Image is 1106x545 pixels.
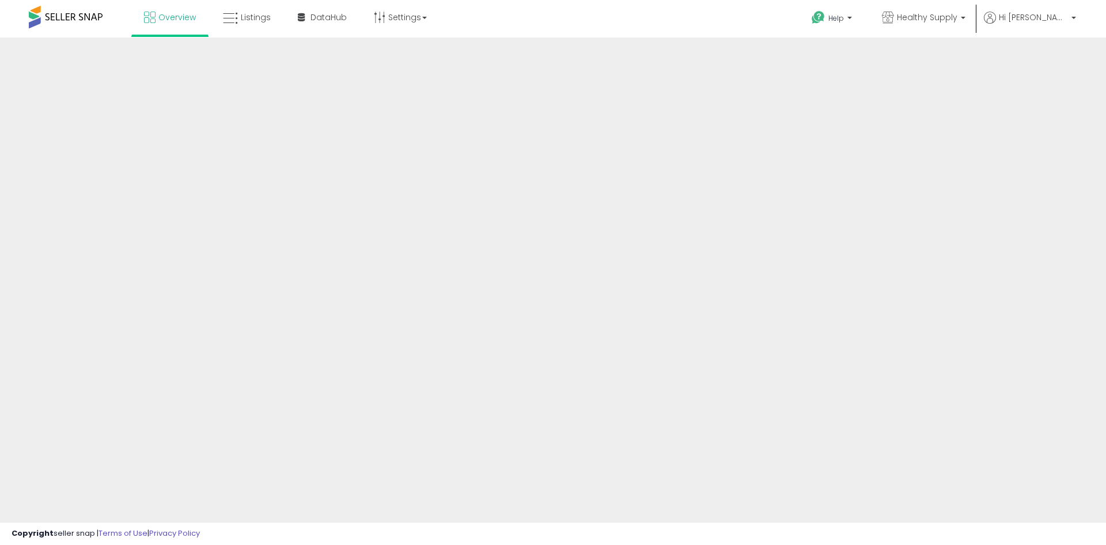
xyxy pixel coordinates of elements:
span: DataHub [310,12,347,23]
a: Help [802,2,863,37]
span: Help [828,13,844,23]
a: Hi [PERSON_NAME] [984,12,1076,37]
span: Hi [PERSON_NAME] [999,12,1068,23]
span: Listings [241,12,271,23]
span: Overview [158,12,196,23]
i: Get Help [811,10,825,25]
span: Healthy Supply [897,12,957,23]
